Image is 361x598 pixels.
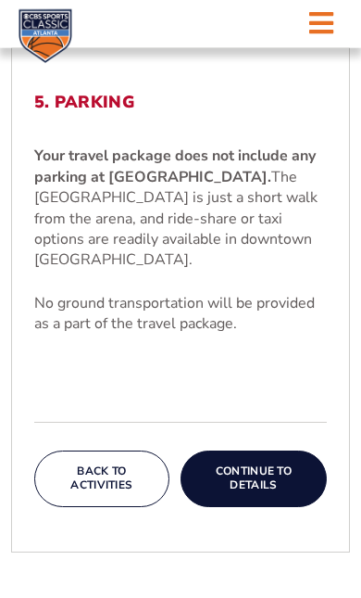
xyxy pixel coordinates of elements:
button: Continue To Details [180,451,327,507]
b: Your travel package does not include any parking at [GEOGRAPHIC_DATA]. [34,146,316,186]
h2: 5. Parking [34,93,327,113]
img: CBS Sports Classic [19,9,72,63]
p: No ground transportation will be provided as a part of the travel package. [34,293,327,335]
p: The [GEOGRAPHIC_DATA] is just a short walk from the arena, and ride-share or taxi options are rea... [34,146,327,270]
button: Back To Activities [34,451,169,507]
